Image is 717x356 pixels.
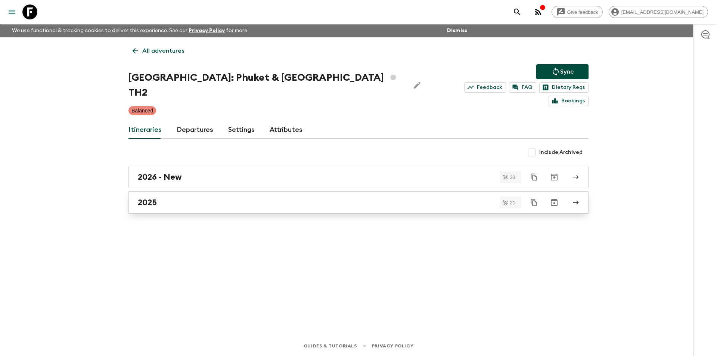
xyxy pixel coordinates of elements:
[4,4,19,19] button: menu
[506,175,520,180] span: 33
[128,43,188,58] a: All adventures
[128,166,589,188] a: 2026 - New
[9,24,251,37] p: We use functional & tracking cookies to deliver this experience. See our for more.
[228,121,255,139] a: Settings
[410,70,425,100] button: Edit Adventure Title
[270,121,302,139] a: Attributes
[304,342,357,350] a: Guides & Tutorials
[128,191,589,214] a: 2025
[510,4,525,19] button: search adventures
[536,64,589,79] button: Sync adventure departures to the booking engine
[372,342,413,350] a: Privacy Policy
[539,82,589,93] a: Dietary Reqs
[509,82,536,93] a: FAQ
[189,28,225,33] a: Privacy Policy
[138,198,157,207] h2: 2025
[547,170,562,185] button: Archive
[131,107,153,114] p: Balanced
[128,121,162,139] a: Itineraries
[128,70,404,100] h1: [GEOGRAPHIC_DATA]: Phuket & [GEOGRAPHIC_DATA] TH2
[552,6,603,18] a: Give feedback
[547,195,562,210] button: Archive
[560,67,574,76] p: Sync
[506,200,520,205] span: 21
[609,6,708,18] div: [EMAIL_ADDRESS][DOMAIN_NAME]
[138,172,182,182] h2: 2026 - New
[445,25,469,36] button: Dismiss
[527,196,541,209] button: Duplicate
[464,82,506,93] a: Feedback
[563,9,602,15] span: Give feedback
[617,9,708,15] span: [EMAIL_ADDRESS][DOMAIN_NAME]
[177,121,213,139] a: Departures
[549,96,589,106] a: Bookings
[539,149,583,156] span: Include Archived
[142,46,184,55] p: All adventures
[527,170,541,184] button: Duplicate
